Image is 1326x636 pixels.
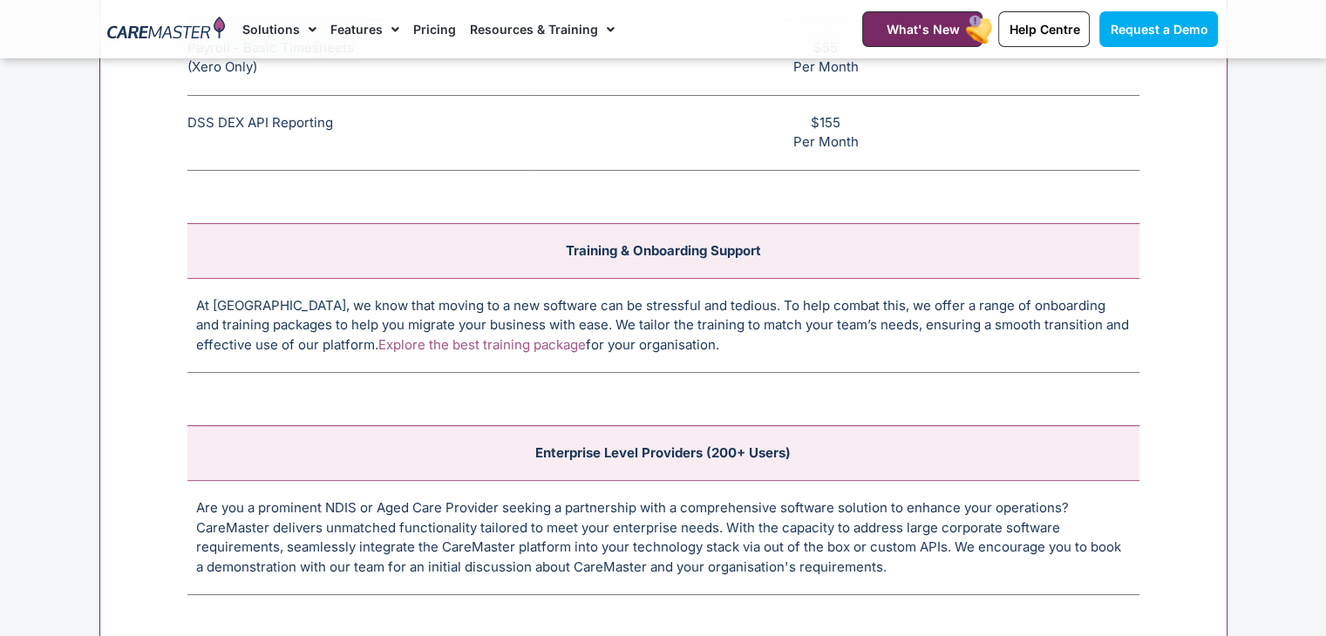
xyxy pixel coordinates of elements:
a: Help Centre [998,11,1090,47]
span: Request a Demo [1110,22,1207,37]
td: Training & Onboarding Support [187,223,1139,278]
span: What's New [886,22,959,37]
a: What's New [862,11,983,47]
span: Help Centre [1009,22,1079,37]
td: At [GEOGRAPHIC_DATA], we know that moving to a new software can be stressful and tedious. To help... [187,278,1139,373]
img: CareMaster Logo [107,17,225,43]
td: Enterprise Level Providers (200+ Users) [187,426,1139,481]
a: Explore the best training package [378,336,586,353]
td: $155 Per Month [530,95,1139,170]
a: Request a Demo [1099,11,1218,47]
td: DSS DEX API Reporting [187,95,530,170]
td: Are you a prominent NDIS or Aged Care Provider seeking a partnership with a comprehensive softwar... [187,481,1139,595]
